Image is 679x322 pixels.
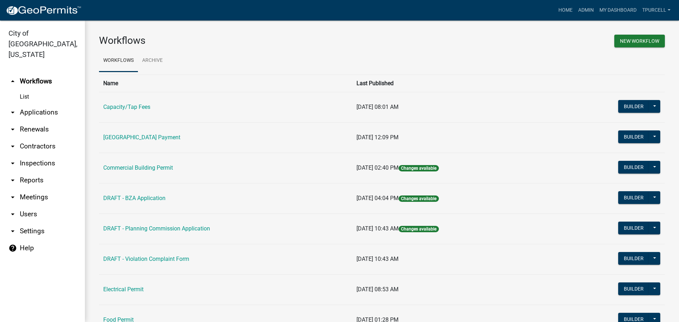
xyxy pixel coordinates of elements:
[8,227,17,235] i: arrow_drop_down
[103,256,189,262] a: DRAFT - Violation Complaint Form
[399,226,439,232] span: Changes available
[103,164,173,171] a: Commercial Building Permit
[614,35,665,47] button: New Workflow
[356,134,399,141] span: [DATE] 12:09 PM
[8,108,17,117] i: arrow_drop_down
[556,4,575,17] a: Home
[99,49,138,72] a: Workflows
[8,77,17,86] i: arrow_drop_up
[99,75,352,92] th: Name
[8,244,17,252] i: help
[103,104,150,110] a: Capacity/Tap Fees
[8,159,17,168] i: arrow_drop_down
[618,282,649,295] button: Builder
[618,100,649,113] button: Builder
[8,193,17,201] i: arrow_drop_down
[138,49,167,72] a: Archive
[8,142,17,151] i: arrow_drop_down
[352,75,552,92] th: Last Published
[103,134,180,141] a: [GEOGRAPHIC_DATA] Payment
[399,195,439,202] span: Changes available
[597,4,639,17] a: My Dashboard
[8,176,17,185] i: arrow_drop_down
[639,4,673,17] a: Tpurcell
[356,256,399,262] span: [DATE] 10:43 AM
[103,286,144,293] a: Electrical Permit
[618,191,649,204] button: Builder
[103,225,210,232] a: DRAFT - Planning Commission Application
[99,35,377,47] h3: Workflows
[618,130,649,143] button: Builder
[356,286,399,293] span: [DATE] 08:53 AM
[618,252,649,265] button: Builder
[618,222,649,234] button: Builder
[399,165,439,171] span: Changes available
[103,195,166,201] a: DRAFT - BZA Application
[575,4,597,17] a: Admin
[356,164,399,171] span: [DATE] 02:40 PM
[8,210,17,218] i: arrow_drop_down
[356,104,399,110] span: [DATE] 08:01 AM
[8,125,17,134] i: arrow_drop_down
[356,195,399,201] span: [DATE] 04:04 PM
[618,161,649,174] button: Builder
[356,225,399,232] span: [DATE] 10:43 AM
